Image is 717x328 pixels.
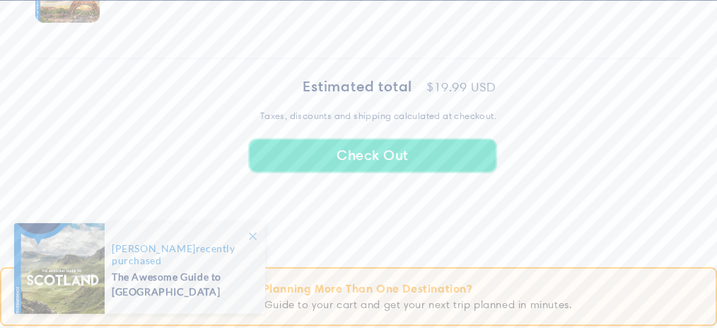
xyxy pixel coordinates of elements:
[112,242,250,266] span: recently purchased
[112,266,250,299] span: The Awesome Guide to [GEOGRAPHIC_DATA]
[112,242,196,254] span: [PERSON_NAME]
[303,79,412,94] h2: Estimated total
[426,81,496,94] p: $19.99 USD
[245,281,472,295] span: ✈️ Planning More Than One Destination?
[249,139,496,172] button: Check Out
[249,109,496,123] small: Taxes, discounts and shipping calculated at checkout.
[249,179,496,217] iframe: PayPal-paypal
